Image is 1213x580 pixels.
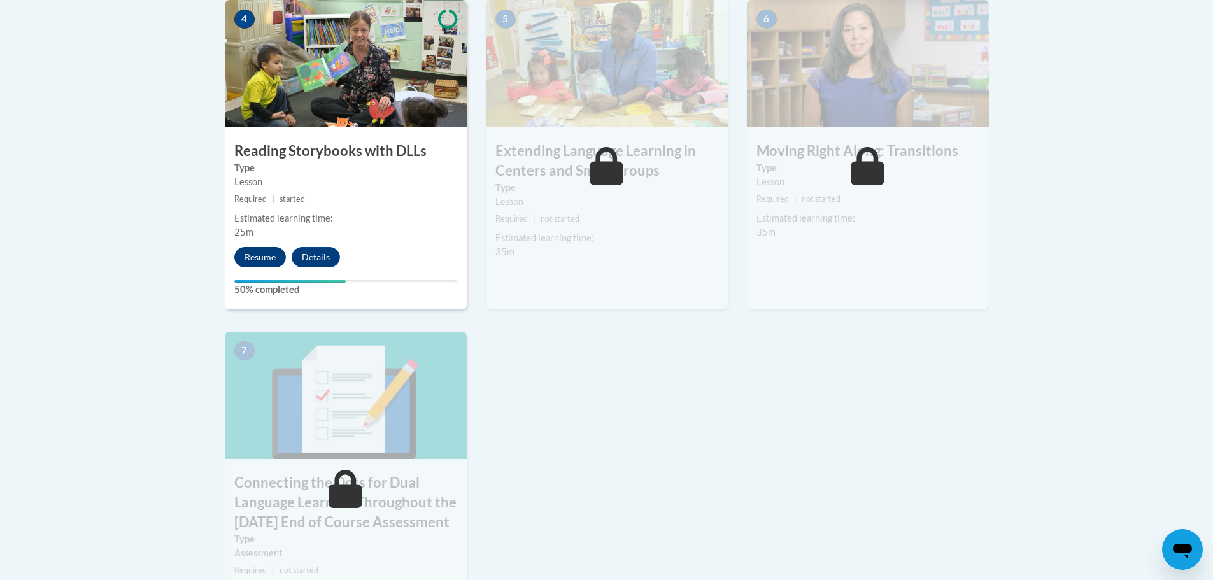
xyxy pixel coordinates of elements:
[756,161,979,175] label: Type
[756,227,776,237] span: 35m
[234,211,457,225] div: Estimated learning time:
[234,546,457,560] div: Assessment
[234,194,267,204] span: Required
[272,194,274,204] span: |
[292,247,340,267] button: Details
[234,341,255,360] span: 7
[756,194,789,204] span: Required
[234,10,255,29] span: 4
[1162,529,1203,570] iframe: Button to launch messaging window
[495,246,514,257] span: 35m
[280,565,318,575] span: not started
[495,231,718,245] div: Estimated learning time:
[756,211,979,225] div: Estimated learning time:
[225,141,467,161] h3: Reading Storybooks with DLLs
[794,194,797,204] span: |
[495,195,718,209] div: Lesson
[486,141,728,181] h3: Extending Language Learning in Centers and Small Groups
[225,473,467,532] h3: Connecting the Dots for Dual Language Learners Throughout the [DATE] End of Course Assessment
[234,161,457,175] label: Type
[802,194,841,204] span: not started
[234,247,286,267] button: Resume
[234,175,457,189] div: Lesson
[495,214,528,223] span: Required
[541,214,579,223] span: not started
[756,175,979,189] div: Lesson
[234,532,457,546] label: Type
[495,181,718,195] label: Type
[272,565,274,575] span: |
[234,283,457,297] label: 50% completed
[234,280,346,283] div: Your progress
[533,214,536,223] span: |
[280,194,305,204] span: started
[756,10,777,29] span: 6
[234,565,267,575] span: Required
[747,141,989,161] h3: Moving Right Along: Transitions
[225,332,467,459] img: Course Image
[495,10,516,29] span: 5
[234,227,253,237] span: 25m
